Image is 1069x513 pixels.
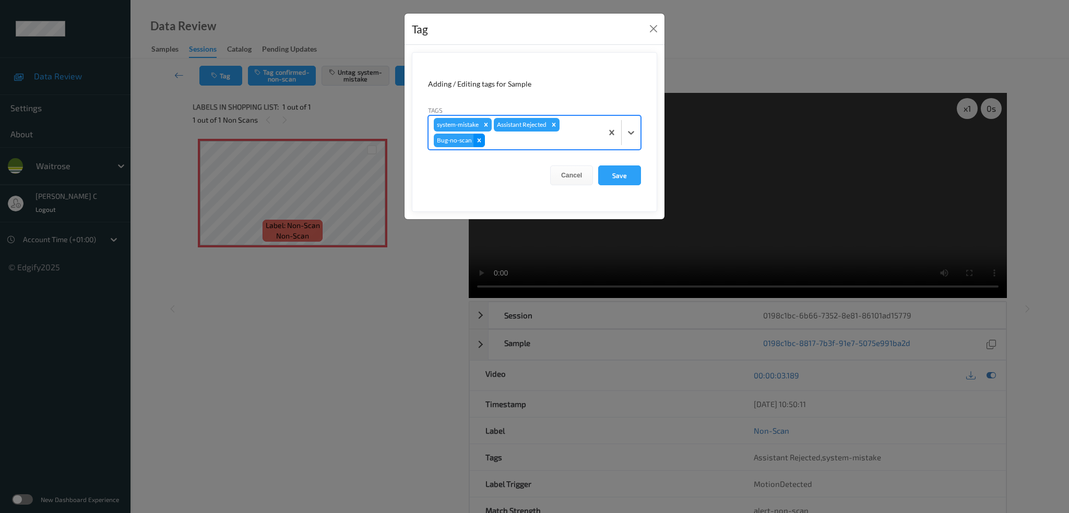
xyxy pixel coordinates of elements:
[480,118,492,132] div: Remove system-mistake
[412,21,428,38] div: Tag
[428,79,641,89] div: Adding / Editing tags for Sample
[548,118,560,132] div: Remove Assistant Rejected
[646,21,661,36] button: Close
[434,118,480,132] div: system-mistake
[434,134,473,147] div: Bug-no-scan
[494,118,548,132] div: Assistant Rejected
[598,165,641,185] button: Save
[550,165,593,185] button: Cancel
[428,105,443,115] label: Tags
[473,134,485,147] div: Remove Bug-no-scan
